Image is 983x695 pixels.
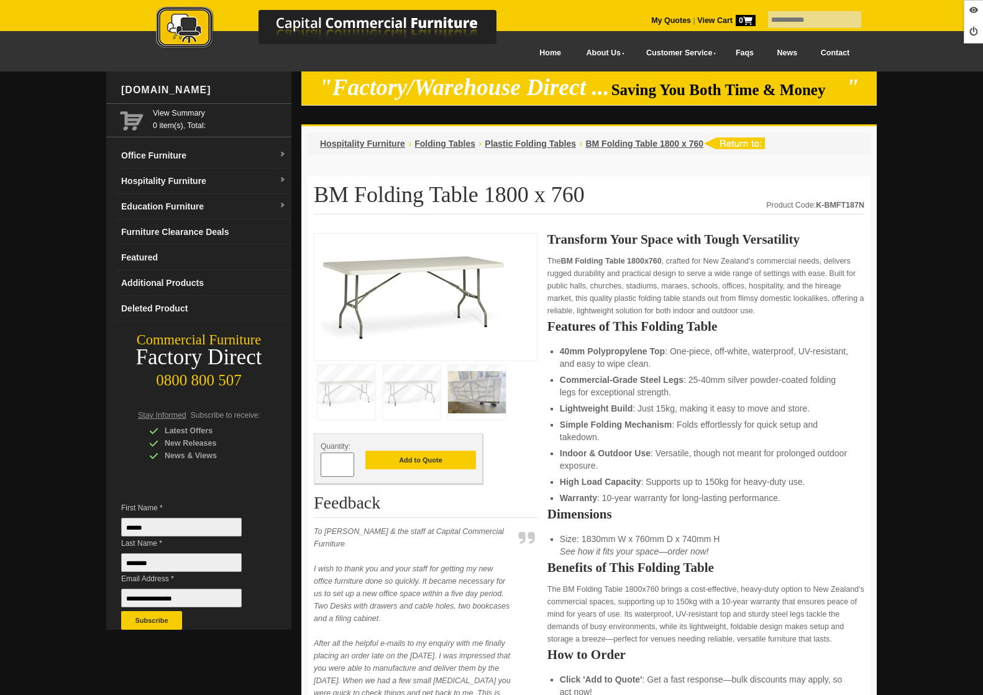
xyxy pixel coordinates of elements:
[697,16,756,25] strong: View Cart
[153,107,286,119] a: View Summary
[560,476,852,488] li: : Supports up to 150kg for heavy-duty use.
[573,39,633,67] a: About Us
[106,349,291,366] div: Factory Direct
[560,374,852,398] li: : 25-40mm silver powder-coated folding legs for exceptional strength.
[724,39,766,67] a: Faqs
[279,202,286,209] img: dropdown
[321,442,350,451] span: Quantity:
[736,15,756,26] span: 0
[279,151,286,159] img: dropdown
[560,402,852,415] li: : Just 15kg, making it easy to move and store.
[314,183,864,214] h1: BM Folding Table 1800 x 760
[314,494,537,518] h2: Feedback
[816,201,864,209] strong: K-BMFT187N
[485,139,576,149] a: Plastic Folding Tables
[560,492,852,504] li: : 10-year warranty for long-lasting performance.
[279,177,286,184] img: dropdown
[122,6,557,55] a: Capital Commercial Furniture Logo
[319,75,610,100] em: "Factory/Warehouse Direct ...
[560,447,852,472] li: : Versatile, though not meant for prolonged outdoor exposure.
[547,561,864,574] h2: Benefits of This Folding Table
[560,546,709,556] em: See how it fits your space—order now!
[408,137,411,150] li: ›
[153,107,286,130] span: 0 item(s), Total:
[149,449,267,462] div: News & Views
[478,137,482,150] li: ›
[547,320,864,333] h2: Features of This Folding Table
[121,502,260,514] span: First Name *
[121,573,260,585] span: Email Address *
[116,143,291,168] a: Office Furnituredropdown
[121,553,242,572] input: Last Name *
[695,16,756,25] a: View Cart0
[321,240,507,351] img: BM folding table 1800x760, off-white polypropylene, silver legs, heavy-duty for maraes, schools, ...
[611,81,844,98] span: Saving You Both Time & Money
[414,139,475,149] a: Folding Tables
[809,39,861,67] a: Contact
[106,331,291,349] div: Commercial Furniture
[579,137,582,150] li: ›
[121,611,182,630] button: Subscribe
[560,477,641,487] strong: High Load Capacity
[560,448,651,458] strong: Indoor & Outdoor Use
[585,139,703,149] a: BM Folding Table 1800 x 760
[547,508,864,520] h2: Dimensions
[121,518,242,536] input: First Name *
[138,411,186,420] span: Stay Informed
[560,375,684,385] strong: Commercial-Grade Steel Legs
[766,199,864,211] div: Product Code:
[116,245,291,270] a: Featured
[560,345,852,370] li: : One-piece, off-white, waterproof, UV-resistant, and easy to wipe clean.
[149,425,267,437] div: Latest Offers
[547,648,864,661] h2: How to Order
[633,39,724,67] a: Customer Service
[703,137,765,149] img: return to
[149,437,267,449] div: New Releases
[121,537,260,550] span: Last Name *
[106,366,291,389] div: 0800 800 507
[560,420,672,430] strong: Simple Folding Mechanism
[116,168,291,194] a: Hospitality Furnituredropdown
[560,346,665,356] strong: 40mm Polypropylene Top
[560,418,852,443] li: : Folds effortlessly for quick setup and takedown.
[121,589,242,607] input: Email Address *
[560,493,597,503] strong: Warranty
[320,139,405,149] a: Hospitality Furniture
[116,296,291,321] a: Deleted Product
[116,71,291,109] div: [DOMAIN_NAME]
[116,270,291,296] a: Additional Products
[547,233,864,246] h2: Transform Your Space with Tough Versatility
[560,533,852,558] li: Size: 1830mm W x 760mm D x 740mm H
[560,403,633,413] strong: Lightweight Build
[560,674,642,684] strong: Click 'Add to Quote'
[766,39,809,67] a: News
[116,219,291,245] a: Furniture Clearance Deals
[651,16,691,25] a: My Quotes
[560,257,661,265] strong: BM Folding Table 1800x760
[547,583,864,645] p: The BM Folding Table 1800x760 brings a cost-effective, heavy-duty option to New Zealand’s commerc...
[122,6,557,52] img: Capital Commercial Furniture Logo
[365,451,476,469] button: Add to Quote
[191,411,260,420] span: Subscribe to receive:
[846,75,859,100] em: "
[547,255,864,317] p: The , crafted for New Zealand’s commercial needs, delivers rugged durability and practical design...
[116,194,291,219] a: Education Furnituredropdown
